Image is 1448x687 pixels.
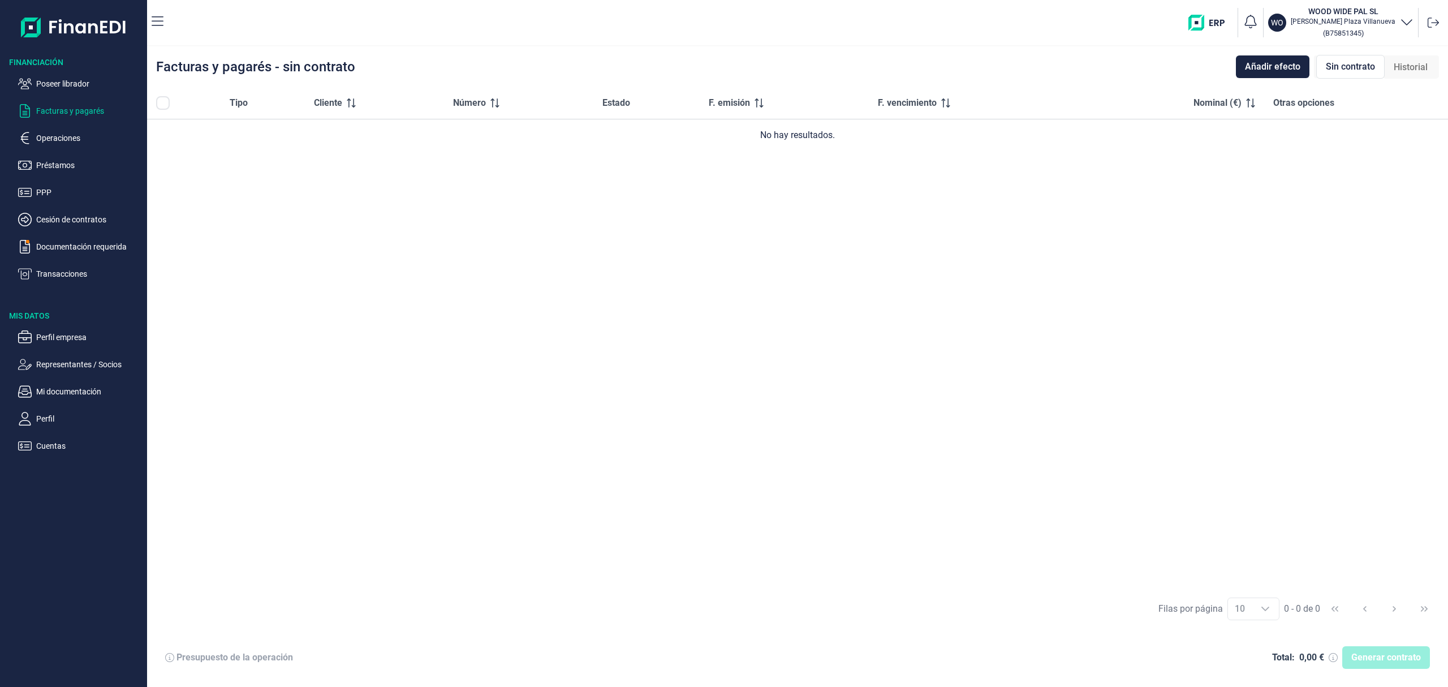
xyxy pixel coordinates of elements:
[36,267,143,281] p: Transacciones
[176,652,293,663] div: Presupuesto de la operación
[1271,17,1283,28] p: WO
[36,131,143,145] p: Operaciones
[709,96,750,110] span: F. emisión
[18,104,143,118] button: Facturas y pagarés
[1252,598,1279,620] div: Choose
[1245,60,1300,74] span: Añadir efecto
[18,358,143,371] button: Representantes / Socios
[1272,652,1295,663] div: Total:
[1385,56,1437,79] div: Historial
[1158,602,1223,616] div: Filas por página
[1321,595,1348,622] button: First Page
[602,96,630,110] span: Estado
[36,439,143,453] p: Cuentas
[1351,595,1378,622] button: Previous Page
[18,240,143,254] button: Documentación requerida
[1381,595,1408,622] button: Next Page
[36,77,143,91] p: Poseer librador
[18,267,143,281] button: Transacciones
[878,96,937,110] span: F. vencimiento
[156,96,170,110] div: All items unselected
[18,439,143,453] button: Cuentas
[36,330,143,344] p: Perfil empresa
[230,96,248,110] span: Tipo
[18,213,143,226] button: Cesión de contratos
[1291,6,1395,17] h3: WOOD WIDE PAL SL
[18,158,143,172] button: Préstamos
[36,358,143,371] p: Representantes / Socios
[1326,60,1375,74] span: Sin contrato
[1394,61,1428,74] span: Historial
[36,240,143,254] p: Documentación requerida
[21,9,127,45] img: Logo de aplicación
[1268,6,1413,40] button: WOWOOD WIDE PAL SL[PERSON_NAME] Plaza Villanueva(B75851345)
[18,330,143,344] button: Perfil empresa
[36,104,143,118] p: Facturas y pagarés
[18,186,143,199] button: PPP
[314,96,342,110] span: Cliente
[1316,55,1385,79] div: Sin contrato
[156,128,1439,142] div: No hay resultados.
[18,77,143,91] button: Poseer librador
[1323,29,1364,37] small: Copiar cif
[1193,96,1242,110] span: Nominal (€)
[1284,604,1320,613] span: 0 - 0 de 0
[36,412,143,426] p: Perfil
[18,385,143,398] button: Mi documentación
[36,158,143,172] p: Préstamos
[36,385,143,398] p: Mi documentación
[156,60,355,74] div: Facturas y pagarés - sin contrato
[1299,652,1324,663] div: 0,00 €
[36,186,143,199] p: PPP
[36,213,143,226] p: Cesión de contratos
[1291,17,1395,26] p: [PERSON_NAME] Plaza Villanueva
[1236,55,1309,78] button: Añadir efecto
[18,131,143,145] button: Operaciones
[1411,595,1438,622] button: Last Page
[18,412,143,426] button: Perfil
[453,96,486,110] span: Número
[1188,15,1233,31] img: erp
[1273,96,1334,110] span: Otras opciones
